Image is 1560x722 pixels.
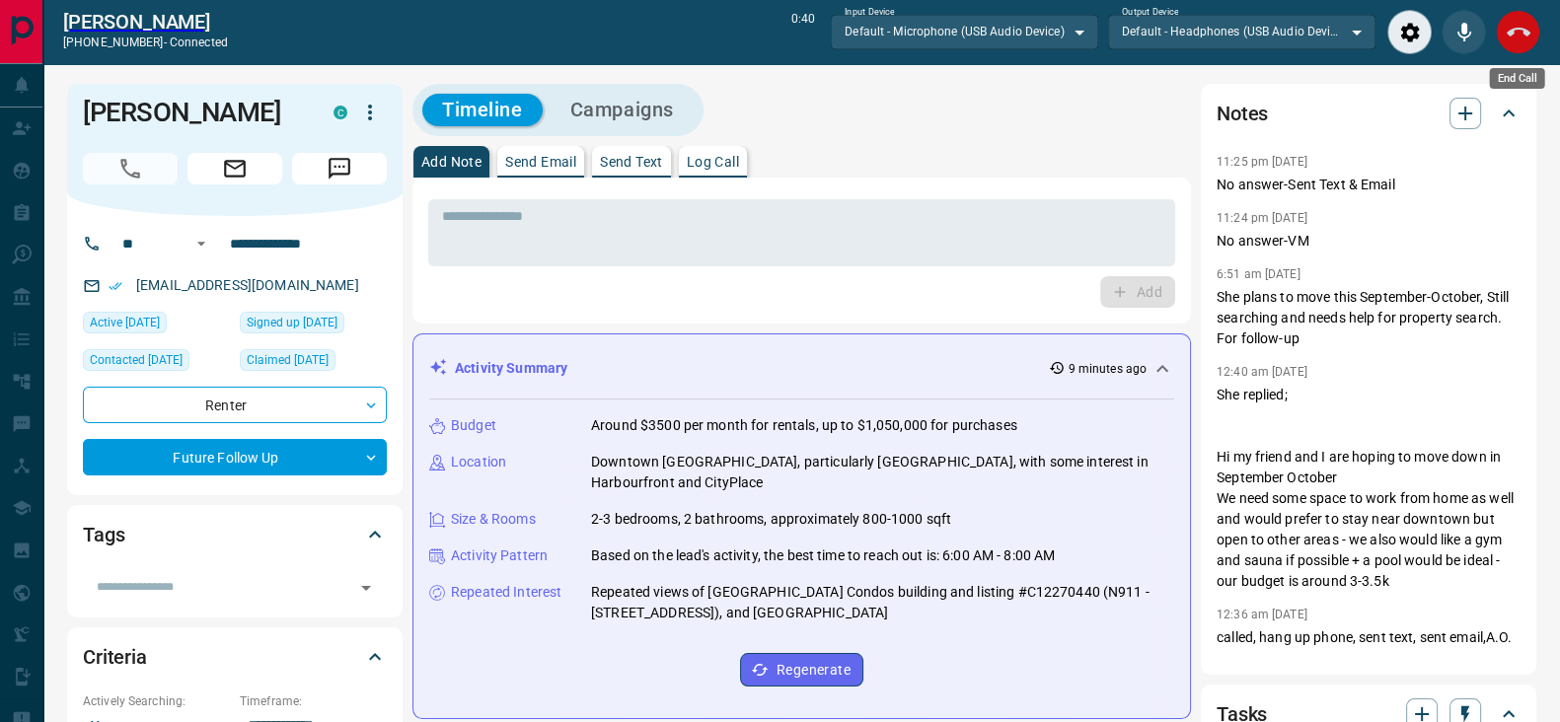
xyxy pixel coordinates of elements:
div: Future Follow Up [83,439,387,475]
p: Around $3500 per month for rentals, up to $1,050,000 for purchases [591,415,1017,436]
button: Open [189,232,213,255]
button: Timeline [422,94,543,126]
span: Message [292,153,387,184]
p: She plans to move this September-October, Still searching and needs help for property search. For... [1217,287,1521,349]
p: 11:25 pm [DATE] [1217,155,1307,169]
p: Send Email [505,155,576,169]
div: condos.ca [334,106,347,119]
div: Sat Sep 06 2025 [83,312,230,339]
p: Log Call [687,155,739,169]
div: Activity Summary9 minutes ago [429,350,1174,387]
div: Tags [83,511,387,558]
span: Call [83,153,178,184]
div: End Call [1490,68,1545,89]
p: Send Text [600,155,663,169]
p: Activity Summary [455,358,567,379]
a: [PERSON_NAME] [63,10,228,34]
p: Timeframe: [240,692,387,710]
p: Activity Pattern [451,545,548,566]
p: 0:40 [791,10,815,54]
h2: Tags [83,519,124,550]
div: Audio Settings [1387,10,1432,54]
span: Signed up [DATE] [247,313,337,332]
p: 6:51 am [DATE] [1217,267,1300,281]
p: Location [451,452,506,472]
p: 12:36 am [DATE] [1217,608,1307,621]
div: Default - Headphones (USB Audio Device) [1108,15,1375,48]
span: Contacted [DATE] [90,350,183,370]
div: Mute [1442,10,1486,54]
p: She replied; Hi my friend and I are hoping to move down in September October We need some space t... [1217,385,1521,592]
div: Renter [83,387,387,423]
div: End Call [1496,10,1540,54]
h2: Notes [1217,98,1268,129]
p: Based on the lead's activity, the best time to reach out is: 6:00 AM - 8:00 AM [591,545,1055,566]
a: [EMAIL_ADDRESS][DOMAIN_NAME] [136,277,359,293]
button: Regenerate [740,653,863,686]
p: [PHONE_NUMBER] - [63,34,228,51]
span: connected [170,36,228,49]
label: Input Device [845,6,895,19]
svg: Email Verified [109,279,122,293]
p: No answer-VM [1217,231,1521,252]
p: Downtown [GEOGRAPHIC_DATA], particularly [GEOGRAPHIC_DATA], with some interest in Harbourfront an... [591,452,1174,493]
div: Notes [1217,90,1521,137]
button: Campaigns [551,94,694,126]
span: Email [187,153,282,184]
div: Thu Sep 04 2025 [83,349,230,377]
div: Tue Mar 25 2025 [240,349,387,377]
span: Claimed [DATE] [247,350,329,370]
h2: Criteria [83,641,147,673]
div: Criteria [83,633,387,681]
p: Actively Searching: [83,692,230,710]
span: Active [DATE] [90,313,160,332]
p: Size & Rooms [451,509,536,530]
p: 12:40 am [DATE] [1217,365,1307,379]
p: 11:24 pm [DATE] [1217,211,1307,225]
button: Open [352,574,380,602]
div: Tue Mar 25 2025 [240,312,387,339]
p: 9 minutes ago [1069,360,1147,378]
h1: [PERSON_NAME] [83,97,304,128]
p: called, hang up phone, sent text, sent email,A.O. [1217,627,1521,648]
p: No answer-Sent Text & Email [1217,175,1521,195]
p: Repeated views of [GEOGRAPHIC_DATA] Condos building and listing #C12270440 (N911 - [STREET_ADDRES... [591,582,1174,623]
p: 2-3 bedrooms, 2 bathrooms, approximately 800-1000 sqft [591,509,951,530]
p: Add Note [421,155,482,169]
label: Output Device [1122,6,1178,19]
p: Repeated Interest [451,582,561,603]
p: Budget [451,415,496,436]
div: Default - Microphone (USB Audio Device) [831,15,1098,48]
